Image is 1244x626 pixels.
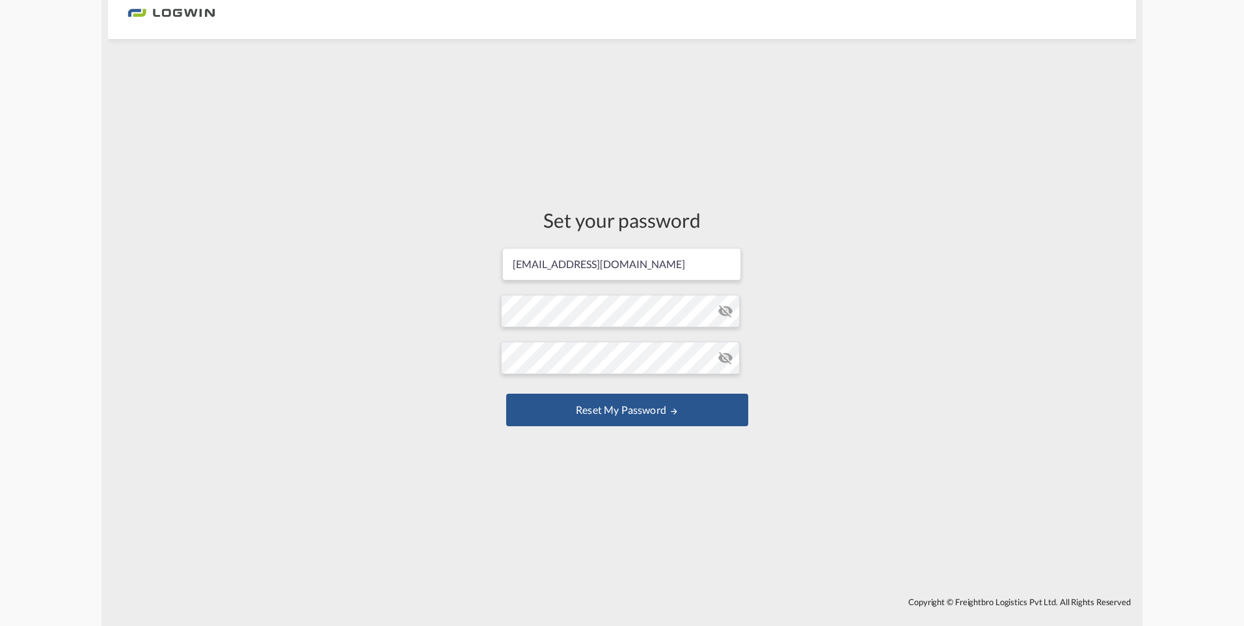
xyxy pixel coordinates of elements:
[502,248,741,280] input: Email address
[108,591,1136,613] div: Copyright © Freightbro Logistics Pvt Ltd. All Rights Reserved
[501,206,743,234] div: Set your password
[718,303,733,319] md-icon: icon-eye-off
[718,350,733,366] md-icon: icon-eye-off
[506,394,748,426] button: UPDATE MY PASSWORD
